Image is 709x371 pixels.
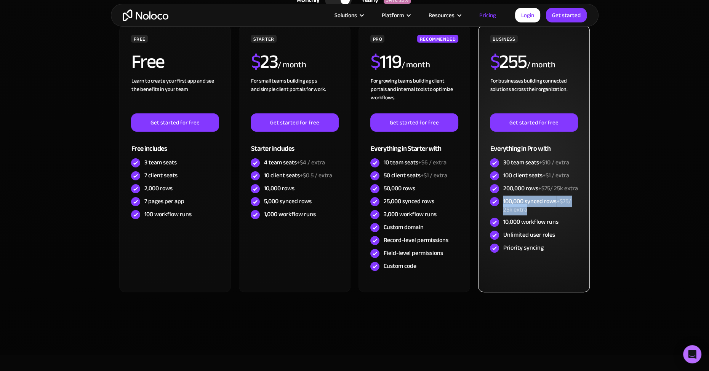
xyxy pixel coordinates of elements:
[490,132,578,156] div: Everything in Pro with
[251,35,276,43] div: STARTER
[334,10,357,20] div: Solutions
[278,59,306,71] div: / month
[296,157,325,168] span: +$4 / extra
[251,52,278,71] h2: 23
[251,113,338,132] a: Get started for free
[370,52,401,71] h2: 119
[251,132,338,156] div: Starter includes
[418,157,446,168] span: +$6 / extra
[539,157,569,168] span: +$10 / extra
[131,35,148,43] div: FREE
[264,184,294,193] div: 10,000 rows
[490,77,578,113] div: For businesses building connected solutions across their organization. ‍
[538,183,578,194] span: +$75/ 25k extra
[401,59,430,71] div: / month
[490,35,517,43] div: BUSINESS
[383,210,436,218] div: 3,000 workflow runs
[490,44,499,80] span: $
[131,77,219,113] div: Learn to create your first app and see the benefits in your team ‍
[503,244,543,252] div: Priority syncing
[417,35,458,43] div: RECOMMENDED
[383,223,423,231] div: Custom domain
[382,10,404,20] div: Platform
[370,132,458,156] div: Everything in Starter with
[370,44,380,80] span: $
[144,184,172,193] div: 2,000 rows
[429,10,455,20] div: Resources
[503,231,555,239] div: Unlimited user roles
[144,210,191,218] div: 100 workflow runs
[542,170,569,181] span: +$1 / extra
[325,10,372,20] div: Solutions
[372,10,419,20] div: Platform
[503,197,578,214] div: 100,000 synced rows
[299,170,332,181] span: +$0.5 / extra
[370,77,458,113] div: For growing teams building client portals and internal tools to optimize workflows.
[383,171,447,180] div: 50 client seats
[490,113,578,132] a: Get started for free
[131,132,219,156] div: Free includes
[383,262,416,270] div: Custom code
[123,10,168,21] a: home
[383,158,446,167] div: 10 team seats
[383,184,415,193] div: 50,000 rows
[383,249,443,257] div: Field-level permissions
[683,345,701,363] div: Open Intercom Messenger
[370,35,384,43] div: PRO
[419,10,470,20] div: Resources
[264,197,311,205] div: 5,000 synced rows
[251,44,260,80] span: $
[527,59,555,71] div: / month
[503,196,571,215] span: +$75/ 25k extra
[383,197,434,205] div: 25,000 synced rows
[503,218,558,226] div: 10,000 workflow runs
[264,158,325,167] div: 4 team seats
[503,171,569,180] div: 100 client seats
[503,184,578,193] div: 200,000 rows
[420,170,447,181] span: +$1 / extra
[503,158,569,167] div: 30 team seats
[546,8,587,22] a: Get started
[144,158,176,167] div: 3 team seats
[144,197,184,205] div: 7 pages per app
[470,10,506,20] a: Pricing
[515,8,540,22] a: Login
[144,171,177,180] div: 7 client seats
[490,52,527,71] h2: 255
[383,236,448,244] div: Record-level permissions
[131,113,219,132] a: Get started for free
[370,113,458,132] a: Get started for free
[251,77,338,113] div: For small teams building apps and simple client portals for work. ‍
[264,171,332,180] div: 10 client seats
[131,52,164,71] h2: Free
[264,210,315,218] div: 1,000 workflow runs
